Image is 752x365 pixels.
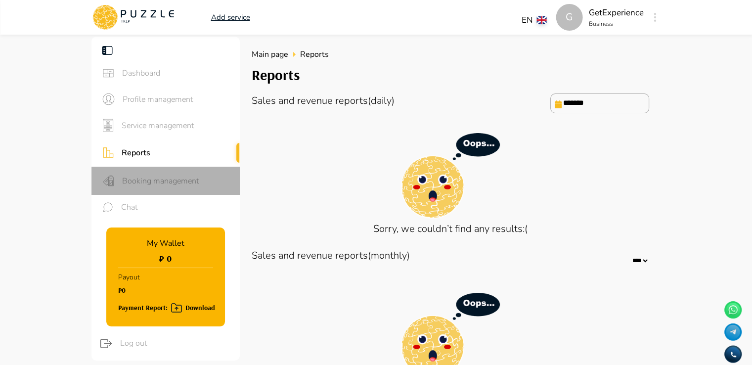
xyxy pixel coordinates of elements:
p: Sales and revenue reports(daily) [252,93,395,113]
div: G [556,4,583,31]
p: Business [589,19,644,28]
button: sidebar icons [99,199,116,216]
p: GetExperience [589,6,644,19]
button: sidebar icons [99,64,117,82]
p: Sorry, we couldn’t find any results:( [252,222,649,236]
h1: ₽0 [118,286,140,294]
button: sidebar icons [99,90,118,108]
span: Service management [122,120,232,132]
span: Chat [121,201,232,213]
a: Main page [252,48,288,60]
img: empty [401,133,500,220]
p: EN [522,14,533,27]
div: sidebar iconsBooking management [91,167,240,195]
span: Reports [122,147,232,159]
span: Profile management [123,93,232,105]
button: logout [97,334,115,353]
div: Payment Report: Download [118,302,215,314]
h1: ₽ 0 [159,253,172,264]
button: Payment Report: Download [118,297,215,314]
div: sidebar iconsReports [91,138,240,167]
span: Main page [252,49,288,60]
p: Sales and revenue reports(monthly) [252,248,410,263]
button: sidebar icons [99,142,117,163]
div: logoutLog out [89,330,240,357]
div: sidebar iconsDashboard [91,60,240,86]
p: My Wallet [147,237,184,249]
div: sidebar iconsChat [91,195,240,220]
p: Payout [118,268,140,286]
span: Log out [120,337,232,349]
img: lang [537,16,547,24]
button: sidebar icons [99,171,117,191]
a: Add service [211,12,250,23]
button: sidebar icons [99,116,117,135]
span: Dashboard [122,67,232,79]
div: sidebar iconsProfile management [91,86,240,112]
span: Booking management [122,175,232,187]
h3: Reports [252,66,649,84]
nav: breadcrumb [252,48,649,60]
div: sidebar iconsService management [91,112,240,138]
span: Reports [300,48,329,60]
